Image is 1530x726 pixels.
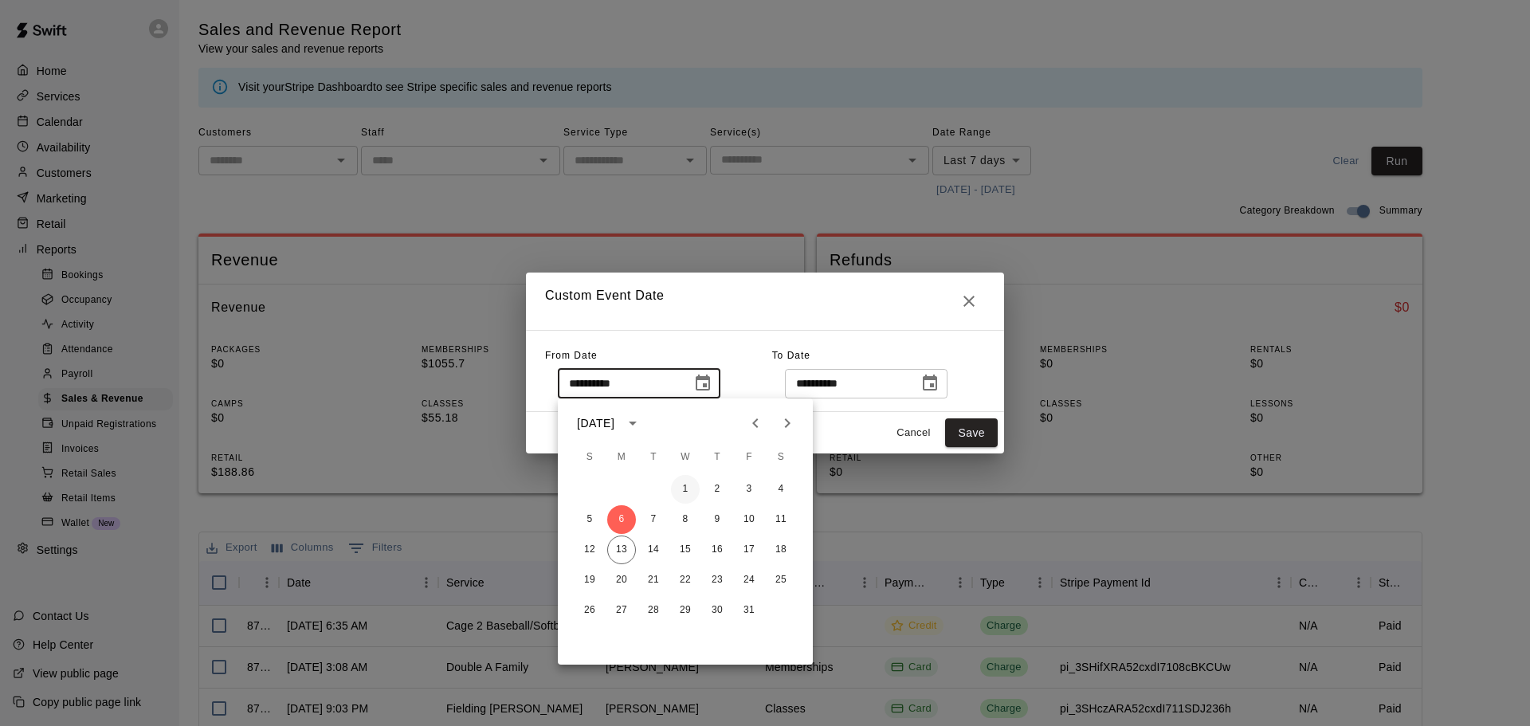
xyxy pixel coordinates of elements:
[772,350,810,361] span: To Date
[735,505,763,534] button: 10
[575,596,604,625] button: 26
[703,536,732,564] button: 16
[767,441,795,473] span: Saturday
[735,475,763,504] button: 3
[671,441,700,473] span: Wednesday
[735,596,763,625] button: 31
[703,566,732,595] button: 23
[953,285,985,317] button: Close
[735,536,763,564] button: 17
[703,596,732,625] button: 30
[607,536,636,564] button: 13
[767,475,795,504] button: 4
[639,566,668,595] button: 21
[735,441,763,473] span: Friday
[619,410,646,437] button: calendar view is open, switch to year view
[771,407,803,439] button: Next month
[575,505,604,534] button: 5
[687,367,719,399] button: Choose date, selected date is Oct 6, 2025
[671,475,700,504] button: 1
[575,536,604,564] button: 12
[639,596,668,625] button: 28
[575,566,604,595] button: 19
[639,505,668,534] button: 7
[767,566,795,595] button: 25
[526,273,1004,330] h2: Custom Event Date
[639,441,668,473] span: Tuesday
[639,536,668,564] button: 14
[671,596,700,625] button: 29
[739,407,771,439] button: Previous month
[607,441,636,473] span: Monday
[888,421,939,445] button: Cancel
[703,475,732,504] button: 2
[607,596,636,625] button: 27
[575,441,604,473] span: Sunday
[671,566,700,595] button: 22
[545,350,598,361] span: From Date
[767,536,795,564] button: 18
[767,505,795,534] button: 11
[671,536,700,564] button: 15
[703,505,732,534] button: 9
[607,566,636,595] button: 20
[607,505,636,534] button: 6
[914,367,946,399] button: Choose date, selected date is Oct 12, 2025
[577,415,614,432] div: [DATE]
[703,441,732,473] span: Thursday
[671,505,700,534] button: 8
[735,566,763,595] button: 24
[945,418,998,448] button: Save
